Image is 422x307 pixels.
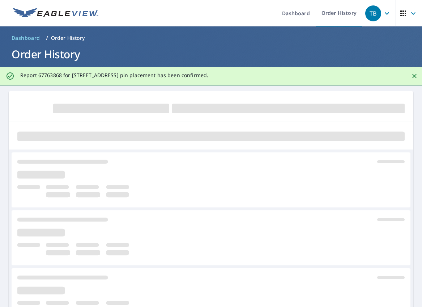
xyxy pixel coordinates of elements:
[365,5,381,21] div: TB
[9,32,43,44] a: Dashboard
[46,34,48,42] li: /
[20,72,208,79] p: Report 67763868 for [STREET_ADDRESS] pin placement has been confirmed.
[410,71,419,81] button: Close
[12,34,40,42] span: Dashboard
[13,8,98,19] img: EV Logo
[51,34,85,42] p: Order History
[9,47,413,62] h1: Order History
[9,32,413,44] nav: breadcrumb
